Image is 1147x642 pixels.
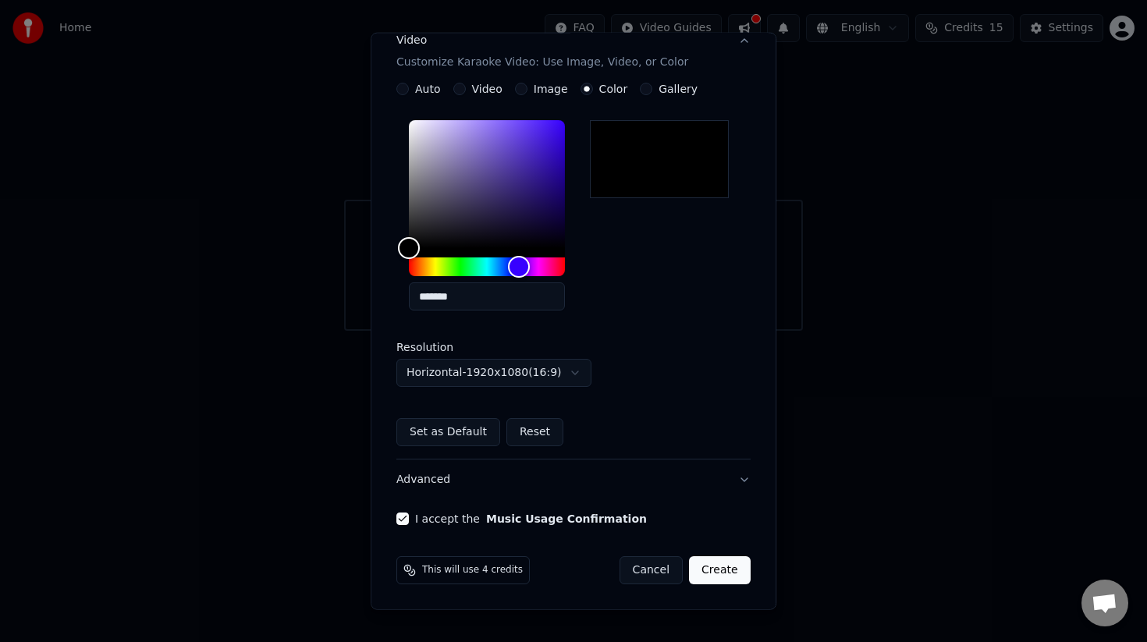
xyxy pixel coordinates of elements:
div: Video [396,33,688,70]
button: Create [689,556,751,584]
div: Color [409,120,565,248]
label: Auto [415,83,441,94]
button: Set as Default [396,418,500,446]
label: Color [599,83,628,94]
button: Advanced [396,459,751,500]
label: Resolution [396,342,552,353]
button: I accept the [486,513,647,524]
div: VideoCustomize Karaoke Video: Use Image, Video, or Color [396,83,751,459]
button: VideoCustomize Karaoke Video: Use Image, Video, or Color [396,20,751,83]
button: Cancel [620,556,683,584]
label: Image [534,83,568,94]
label: I accept the [415,513,647,524]
span: This will use 4 credits [422,564,523,576]
div: Hue [409,257,565,276]
button: Reset [506,418,563,446]
label: Video [472,83,502,94]
p: Customize Karaoke Video: Use Image, Video, or Color [396,55,688,70]
label: Gallery [659,83,698,94]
